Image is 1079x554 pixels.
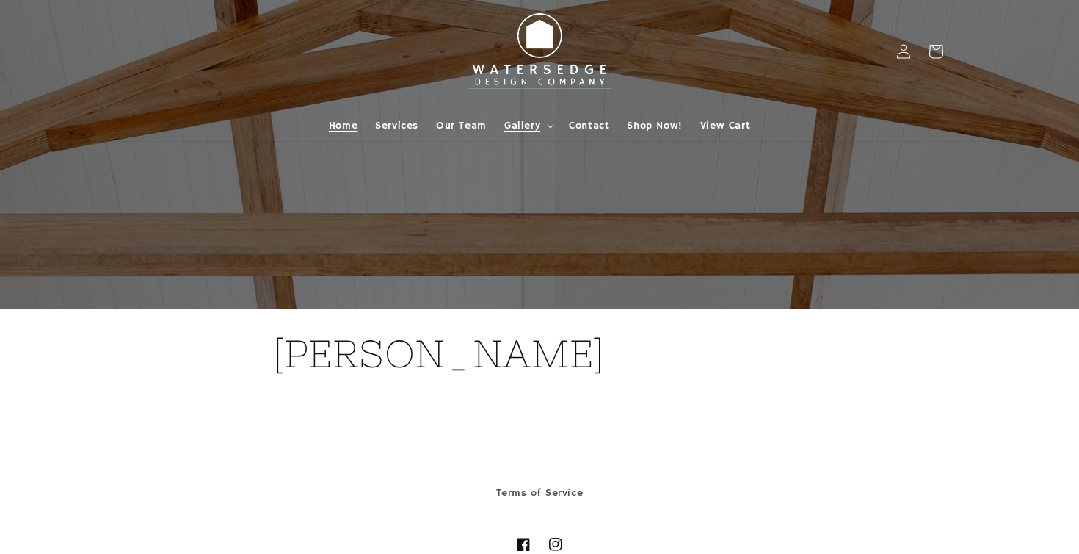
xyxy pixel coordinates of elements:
a: Home [320,110,366,141]
span: Shop Now! [627,119,682,132]
summary: Gallery [495,110,560,141]
a: Shop Now! [618,110,691,141]
h1: [PERSON_NAME] [273,329,806,379]
a: View Cart [691,110,759,141]
span: View Cart [700,119,750,132]
a: Terms of Service [496,484,584,506]
img: Watersedge Design Co [459,6,620,97]
a: Contact [560,110,618,141]
a: Our Team [427,110,495,141]
span: Our Team [436,119,487,132]
span: Gallery [504,119,540,132]
span: Home [329,119,357,132]
span: Services [375,119,418,132]
span: Contact [569,119,609,132]
a: Services [366,110,427,141]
